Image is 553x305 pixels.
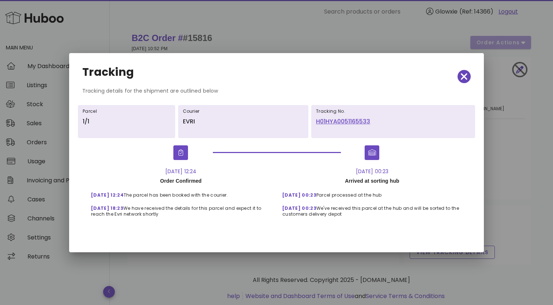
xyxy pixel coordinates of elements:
div: [DATE] 00:23 [276,167,468,175]
h6: Parcel [83,108,170,114]
h2: Tracking [82,66,134,78]
span: [DATE] 12:24 [91,192,124,198]
div: The parcel has been booked with the courier. [85,186,276,200]
span: [DATE] 00:23 [282,192,316,198]
h6: Tracking No. [316,108,470,114]
div: We've received this parcel at the hub and will be sorted to the customers delivery depot [276,200,468,219]
div: Order Confirmed [85,175,276,186]
span: [DATE] 00:23 [282,205,316,211]
div: We have received the details for this parcel and expect it to reach the Evri network shortly [85,200,276,219]
div: Arrived at sorting hub [276,175,468,186]
h6: Courier [183,108,304,114]
div: Parcel processed at the hub [276,186,468,200]
p: EVRI [183,117,304,126]
p: 1/1 [83,117,170,126]
div: [DATE] 12:24 [85,167,276,175]
div: Tracking details for the shipment are outlined below [76,87,477,101]
span: [DATE] 18:23 [91,205,123,211]
a: H01HYA0051165533 [316,117,470,126]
